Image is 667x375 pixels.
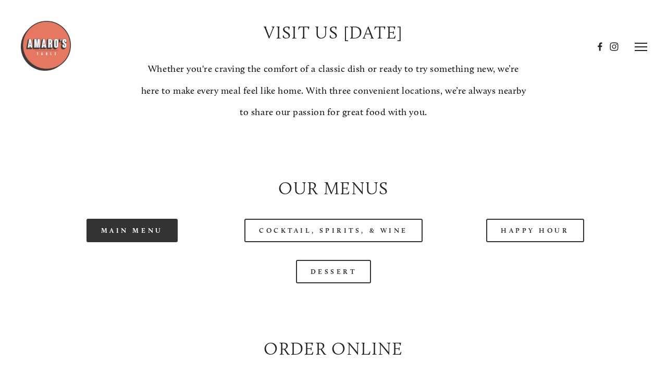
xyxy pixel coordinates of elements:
a: Dessert [296,260,372,283]
a: Cocktail, Spirits, & Wine [244,219,423,242]
h2: Order Online [40,336,627,361]
img: Amaro's Table [20,20,72,72]
a: Main Menu [87,219,178,242]
a: Happy Hour [486,219,584,242]
h2: Our Menus [40,176,627,201]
